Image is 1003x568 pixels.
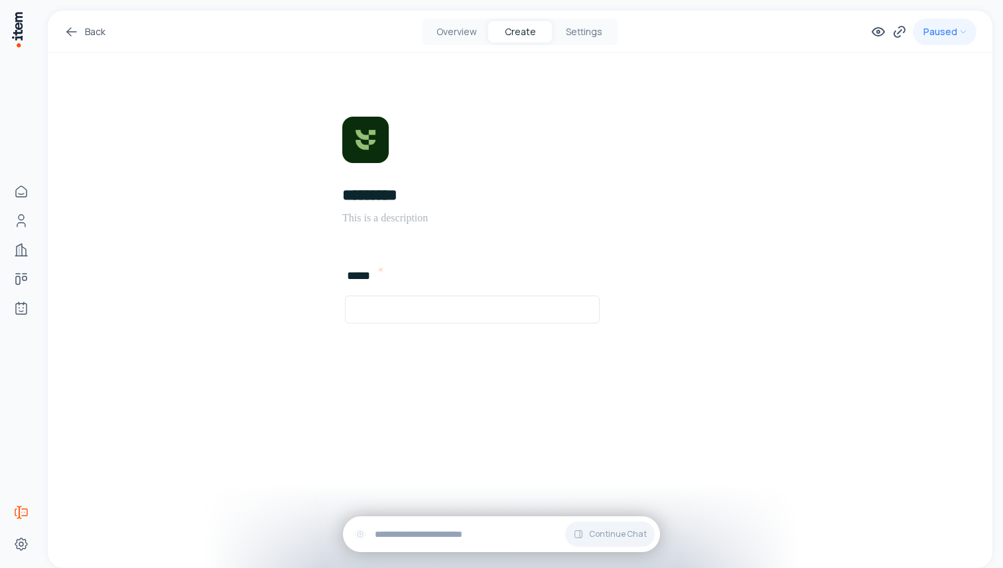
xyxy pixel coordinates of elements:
[8,237,34,263] a: Companies
[589,529,647,540] span: Continue Chat
[8,178,34,205] a: Home
[343,516,660,552] div: Continue Chat
[565,522,655,547] button: Continue Chat
[8,207,34,234] a: Contacts
[8,531,34,557] a: Settings
[8,499,34,526] a: Forms
[342,117,389,163] img: Form Logo
[11,11,24,48] img: Item Brain Logo
[425,21,488,42] button: Overview
[64,24,105,40] a: Back
[8,295,34,321] a: Agents
[488,21,552,42] button: Create
[8,266,34,292] a: deals
[552,21,616,42] button: Settings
